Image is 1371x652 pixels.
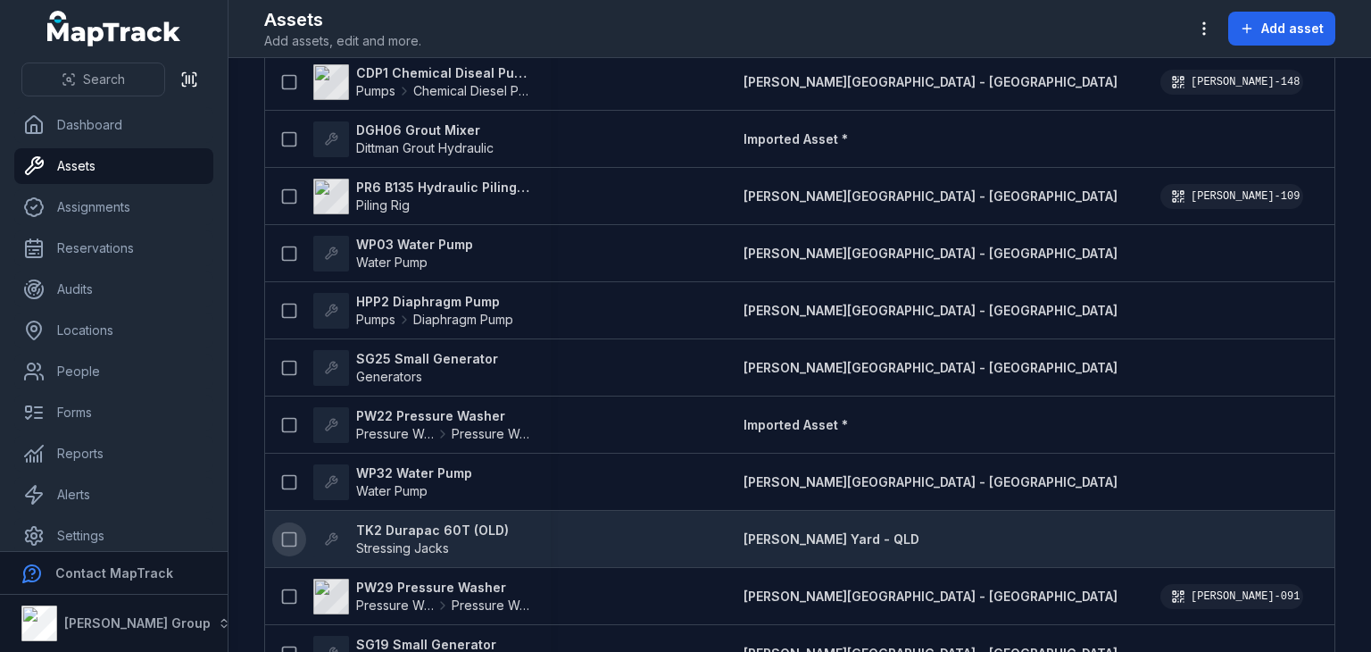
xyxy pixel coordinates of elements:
[14,148,213,184] a: Assets
[356,64,529,82] strong: CDP1 Chemical Diseal Pump
[1228,12,1335,46] button: Add asset
[14,395,213,430] a: Forms
[452,597,529,614] span: Pressure Washer
[14,230,213,266] a: Reservations
[356,293,513,311] strong: HPP2 Diaphragm Pump
[356,197,410,213] span: Piling Rig
[14,354,213,389] a: People
[744,188,1118,204] span: [PERSON_NAME][GEOGRAPHIC_DATA] - [GEOGRAPHIC_DATA]
[744,531,919,548] a: [PERSON_NAME] Yard - QLD
[356,311,395,329] span: Pumps
[744,303,1118,318] span: [PERSON_NAME][GEOGRAPHIC_DATA] - [GEOGRAPHIC_DATA]
[356,350,498,368] strong: SG25 Small Generator
[356,121,494,139] strong: DGH06 Grout Mixer
[413,82,529,100] span: Chemical Diesel Pump
[356,579,529,597] strong: PW29 Pressure Washer
[744,74,1118,89] span: [PERSON_NAME][GEOGRAPHIC_DATA] - [GEOGRAPHIC_DATA]
[744,473,1118,491] a: [PERSON_NAME][GEOGRAPHIC_DATA] - [GEOGRAPHIC_DATA]
[1160,70,1303,95] div: [PERSON_NAME]-148
[413,311,513,329] span: Diaphragm Pump
[744,188,1118,205] a: [PERSON_NAME][GEOGRAPHIC_DATA] - [GEOGRAPHIC_DATA]
[356,597,434,614] span: Pressure Washers
[356,407,529,425] strong: PW22 Pressure Washer
[313,522,509,557] a: TK2 Durapac 60T (OLD)Stressing Jacks
[313,579,529,614] a: PW29 Pressure WasherPressure WashersPressure Washer
[744,131,848,146] span: Imported Asset *
[14,272,213,307] a: Audits
[14,189,213,225] a: Assignments
[744,245,1118,263] a: [PERSON_NAME][GEOGRAPHIC_DATA] - [GEOGRAPHIC_DATA]
[14,518,213,554] a: Settings
[264,7,421,32] h2: Assets
[744,531,919,547] span: [PERSON_NAME] Yard - QLD
[744,130,848,148] a: Imported Asset *
[744,417,848,432] span: Imported Asset *
[356,540,449,556] span: Stressing Jacks
[744,416,848,434] a: Imported Asset *
[313,350,498,386] a: SG25 Small GeneratorGenerators
[744,589,1118,604] span: [PERSON_NAME][GEOGRAPHIC_DATA] - [GEOGRAPHIC_DATA]
[313,236,473,272] a: WP03 Water PumpWater Pump
[83,71,125,88] span: Search
[744,73,1118,91] a: [PERSON_NAME][GEOGRAPHIC_DATA] - [GEOGRAPHIC_DATA]
[744,360,1118,375] span: [PERSON_NAME][GEOGRAPHIC_DATA] - [GEOGRAPHIC_DATA]
[313,121,494,157] a: DGH06 Grout MixerDittman Grout Hydraulic
[1261,20,1324,38] span: Add asset
[14,313,213,348] a: Locations
[356,140,494,155] span: Dittman Grout Hydraulic
[313,293,513,329] a: HPP2 Diaphragm PumpPumpsDiaphragm Pump
[744,359,1118,377] a: [PERSON_NAME][GEOGRAPHIC_DATA] - [GEOGRAPHIC_DATA]
[356,236,473,254] strong: WP03 Water Pump
[55,565,173,581] strong: Contact MapTrack
[21,63,165,96] button: Search
[356,255,428,270] span: Water Pump
[356,464,472,482] strong: WP32 Water Pump
[356,522,509,539] strong: TK2 Durapac 60T (OLD)
[744,474,1118,489] span: [PERSON_NAME][GEOGRAPHIC_DATA] - [GEOGRAPHIC_DATA]
[356,179,529,196] strong: PR6 B135 Hydraulic Piling Rig
[64,615,211,631] strong: [PERSON_NAME] Group
[14,477,213,513] a: Alerts
[356,82,395,100] span: Pumps
[356,483,428,498] span: Water Pump
[313,64,529,100] a: CDP1 Chemical Diseal PumpPumpsChemical Diesel Pump
[14,107,213,143] a: Dashboard
[1160,584,1303,609] div: [PERSON_NAME]-091
[744,588,1118,606] a: [PERSON_NAME][GEOGRAPHIC_DATA] - [GEOGRAPHIC_DATA]
[14,436,213,472] a: Reports
[1160,184,1303,209] div: [PERSON_NAME]-109
[452,425,529,443] span: Pressure Washer
[744,302,1118,320] a: [PERSON_NAME][GEOGRAPHIC_DATA] - [GEOGRAPHIC_DATA]
[356,369,422,384] span: Generators
[264,32,421,50] span: Add assets, edit and more.
[313,464,472,500] a: WP32 Water PumpWater Pump
[313,407,529,443] a: PW22 Pressure WasherPressure WashersPressure Washer
[744,246,1118,261] span: [PERSON_NAME][GEOGRAPHIC_DATA] - [GEOGRAPHIC_DATA]
[356,425,434,443] span: Pressure Washers
[47,11,181,46] a: MapTrack
[313,179,529,214] a: PR6 B135 Hydraulic Piling RigPiling Rig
